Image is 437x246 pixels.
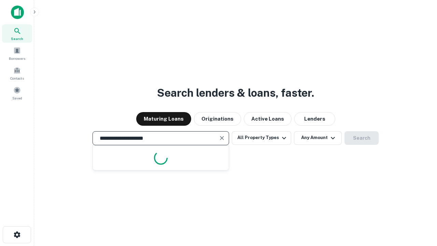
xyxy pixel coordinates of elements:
[403,191,437,224] iframe: Chat Widget
[217,133,227,143] button: Clear
[9,56,25,61] span: Borrowers
[136,112,191,126] button: Maturing Loans
[294,112,335,126] button: Lenders
[11,5,24,19] img: capitalize-icon.png
[2,64,32,82] a: Contacts
[2,24,32,43] a: Search
[2,84,32,102] a: Saved
[2,44,32,63] a: Borrowers
[294,131,342,145] button: Any Amount
[194,112,241,126] button: Originations
[244,112,292,126] button: Active Loans
[232,131,291,145] button: All Property Types
[10,76,24,81] span: Contacts
[157,85,314,101] h3: Search lenders & loans, faster.
[12,95,22,101] span: Saved
[11,36,23,41] span: Search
